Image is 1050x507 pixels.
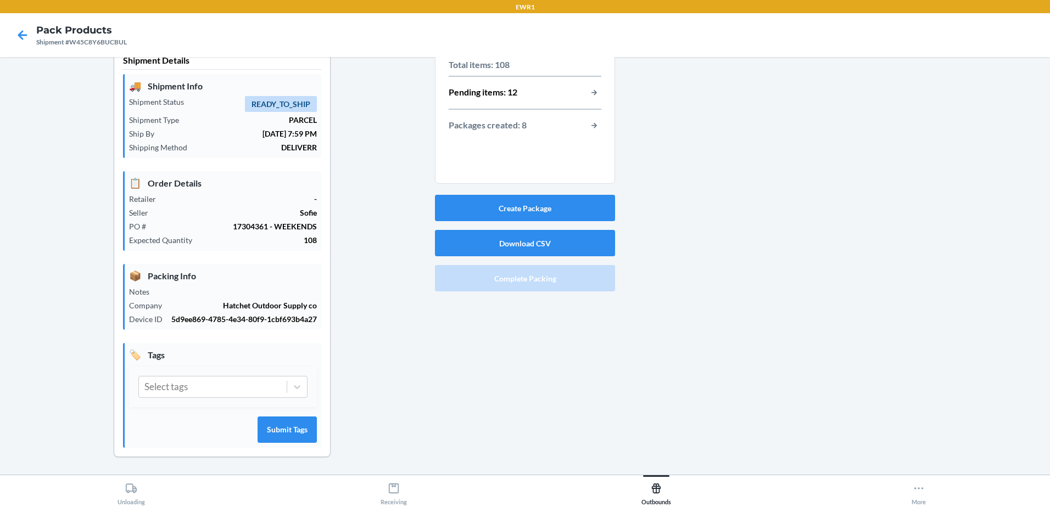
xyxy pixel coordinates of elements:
p: PARCEL [188,114,317,126]
p: Hatchet Outdoor Supply co [171,300,317,311]
div: Outbounds [641,478,671,505]
p: Packages created: 8 [449,119,527,133]
p: 108 [201,234,317,246]
p: Ship By [129,128,163,139]
p: Seller [129,207,157,218]
p: Order Details [129,176,317,190]
div: Receiving [381,478,407,505]
div: More [912,478,926,505]
button: Submit Tags [258,416,317,443]
p: DELIVERR [196,142,317,153]
div: Select tags [144,380,188,394]
button: button-view-pending-items [587,86,601,100]
p: 17304361 - WEEKENDS [155,221,317,232]
p: Pending items: 12 [449,86,517,100]
p: Company [129,300,171,311]
p: EWR1 [516,2,535,12]
span: 📋 [129,176,141,190]
p: Shipment Status [129,96,193,108]
p: Total items: 108 [449,58,601,71]
span: READY_TO_SHIP [245,96,317,112]
p: Expected Quantity [129,234,201,246]
button: Download CSV [435,230,615,256]
p: 5d9ee869-4785-4e34-80f9-1cbf693b4a27 [171,313,317,325]
p: - [165,193,317,205]
div: Unloading [118,478,145,505]
p: Notes [129,286,158,297]
p: Shipment Info [129,78,317,93]
button: Outbounds [525,475,787,505]
button: button-view-packages-created [587,119,601,133]
p: Device ID [129,313,171,325]
p: Shipping Method [129,142,196,153]
div: Shipment #W45C8Y6BUCBUL [36,37,127,47]
h4: Pack Products [36,23,127,37]
span: 📦 [129,268,141,283]
p: Packing Info [129,268,317,283]
p: PO # [129,221,155,232]
p: Shipment Type [129,114,188,126]
p: Shipment Details [123,54,321,70]
button: Receiving [262,475,525,505]
span: 🏷️ [129,347,141,362]
p: Sofie [157,207,317,218]
button: Complete Packing [435,265,615,291]
button: More [787,475,1050,505]
p: Tags [129,347,317,362]
span: 🚚 [129,78,141,93]
p: Retailer [129,193,165,205]
button: Create Package [435,195,615,221]
p: [DATE] 7:59 PM [163,128,317,139]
